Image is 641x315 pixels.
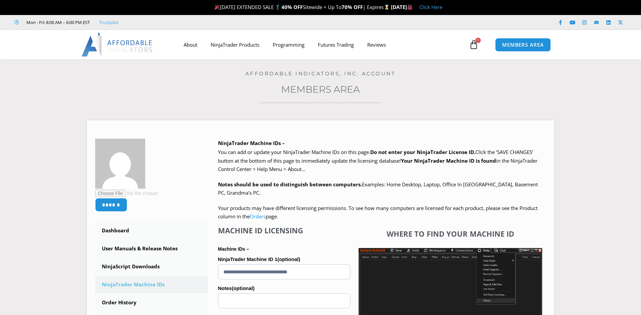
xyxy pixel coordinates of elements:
[218,246,249,252] strong: Machine IDs –
[81,33,153,57] img: LogoAI | Affordable Indicators – NinjaTrader
[25,18,90,26] span: Mon - Fri: 8:00 AM – 6:00 PM EST
[311,37,361,52] a: Futures Trading
[419,4,442,10] a: Click Here
[401,157,496,164] strong: Your NinjaTrader Machine ID is found
[218,226,350,235] h4: Machine ID Licensing
[99,18,119,26] a: Trustpilot
[232,285,254,291] span: (optional)
[95,240,208,257] a: User Manuals & Release Notes
[215,5,220,10] img: 🎉
[95,258,208,275] a: NinjaScript Downloads
[218,140,285,146] b: NinjaTrader Machine IDs –
[218,205,538,220] span: Your products may have different licensing permissions. To see how many computers are licensed fo...
[384,5,389,10] img: ⌛
[391,4,413,10] strong: [DATE]
[342,4,363,10] strong: 70% OFF
[95,139,145,189] img: ed3ffbeb7045a0fa7708a623a70841ceebf26a34c23f0450c245bbe2b39a06d7
[218,283,350,293] label: Notes
[95,222,208,239] a: Dashboard
[277,256,300,262] span: (optional)
[502,42,544,47] span: MEMBERS AREA
[204,37,266,52] a: NinjaTrader Products
[218,181,538,196] span: Examples: Home Desktop, Laptop, Office In [GEOGRAPHIC_DATA], Basement PC, Grandma’s PC.
[250,213,266,220] a: Orders
[475,38,481,43] span: 1
[213,4,391,10] span: [DATE] EXTENDED SALE 🏌️‍♂️ Sitewide + Up To | Expires
[281,4,303,10] strong: 40% OFF
[218,254,350,264] label: NinjaTrader Machine ID 1
[177,37,467,52] nav: Menu
[361,37,393,52] a: Reviews
[459,35,488,54] a: 1
[281,84,360,95] a: Members Area
[95,276,208,293] a: NinjaTrader Machine IDs
[495,38,551,52] a: MEMBERS AREA
[95,294,208,311] a: Order History
[359,229,542,238] h4: Where to find your Machine ID
[407,5,412,10] img: 🏭
[177,37,204,52] a: About
[218,149,538,172] span: Click the ‘SAVE CHANGES’ button at the bottom of this page to immediately update the licensing da...
[218,149,370,155] span: You can add or update your NinjaTrader Machine IDs on this page.
[266,37,311,52] a: Programming
[218,181,362,188] strong: Notes should be used to distinguish between computers.
[245,70,396,77] a: Affordable Indicators, Inc. Account
[370,149,475,155] b: Do not enter your NinjaTrader License ID.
